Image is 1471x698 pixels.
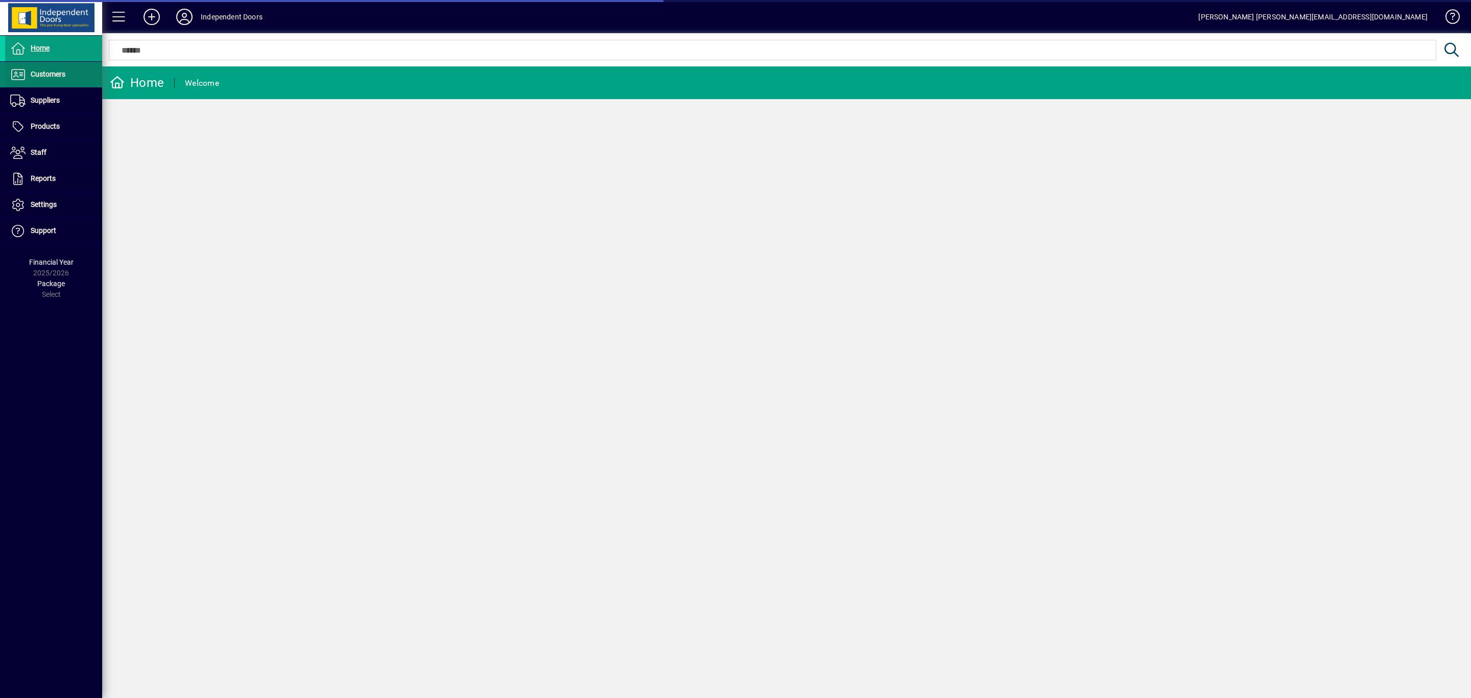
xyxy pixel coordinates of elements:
[5,88,102,113] a: Suppliers
[185,75,219,91] div: Welcome
[31,96,60,104] span: Suppliers
[31,226,56,235] span: Support
[31,44,50,52] span: Home
[1198,9,1428,25] div: [PERSON_NAME] [PERSON_NAME][EMAIL_ADDRESS][DOMAIN_NAME]
[5,114,102,139] a: Products
[1438,2,1458,35] a: Knowledge Base
[31,200,57,208] span: Settings
[31,148,46,156] span: Staff
[5,62,102,87] a: Customers
[135,8,168,26] button: Add
[5,140,102,166] a: Staff
[168,8,201,26] button: Profile
[31,70,65,78] span: Customers
[29,258,74,266] span: Financial Year
[5,192,102,218] a: Settings
[201,9,263,25] div: Independent Doors
[37,280,65,288] span: Package
[110,75,164,91] div: Home
[31,174,56,182] span: Reports
[5,218,102,244] a: Support
[31,122,60,130] span: Products
[5,166,102,192] a: Reports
